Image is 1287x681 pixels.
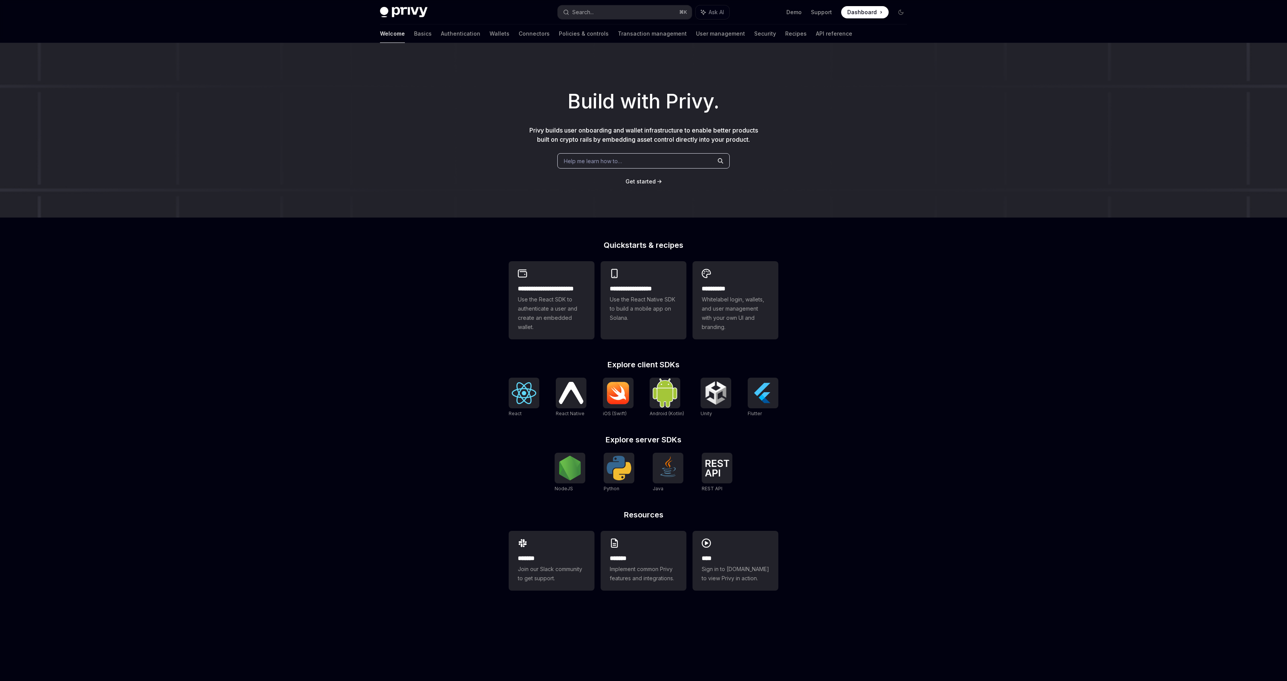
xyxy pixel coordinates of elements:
h2: Explore server SDKs [509,436,778,444]
button: Ask AI [696,5,729,19]
a: REST APIREST API [702,453,732,493]
img: Java [656,456,680,480]
img: Flutter [751,381,775,405]
span: React [509,411,522,416]
h1: Build with Privy. [12,87,1275,116]
span: Sign in to [DOMAIN_NAME] to view Privy in action. [702,565,769,583]
img: Android (Kotlin) [653,378,677,407]
span: Unity [701,411,712,416]
a: Android (Kotlin)Android (Kotlin) [650,378,684,417]
a: ****Sign in to [DOMAIN_NAME] to view Privy in action. [693,531,778,591]
span: Privy builds user onboarding and wallet infrastructure to enable better products built on crypto ... [529,126,758,143]
a: Demo [786,8,802,16]
img: iOS (Swift) [606,381,630,404]
a: Authentication [441,25,480,43]
a: React NativeReact Native [556,378,586,417]
img: REST API [705,460,729,476]
span: REST API [702,486,722,491]
span: Flutter [748,411,762,416]
span: Dashboard [847,8,877,16]
h2: Explore client SDKs [509,361,778,368]
span: Python [604,486,619,491]
a: **** **Join our Slack community to get support. [509,531,594,591]
a: **** **Implement common Privy features and integrations. [601,531,686,591]
a: UnityUnity [701,378,731,417]
a: Recipes [785,25,807,43]
a: PythonPython [604,453,634,493]
span: Help me learn how to… [564,157,622,165]
img: React Native [559,382,583,404]
a: FlutterFlutter [748,378,778,417]
a: Support [811,8,832,16]
img: Unity [704,381,728,405]
button: Search...⌘K [558,5,692,19]
a: Wallets [490,25,509,43]
a: NodeJSNodeJS [555,453,585,493]
a: iOS (Swift)iOS (Swift) [603,378,634,417]
a: Policies & controls [559,25,609,43]
span: Join our Slack community to get support. [518,565,585,583]
span: Use the React Native SDK to build a mobile app on Solana. [610,295,677,322]
img: Python [607,456,631,480]
span: React Native [556,411,585,416]
span: Use the React SDK to authenticate a user and create an embedded wallet. [518,295,585,332]
a: Security [754,25,776,43]
h2: Quickstarts & recipes [509,241,778,249]
span: Implement common Privy features and integrations. [610,565,677,583]
a: Get started [625,178,656,185]
span: NodeJS [555,486,573,491]
img: dark logo [380,7,427,18]
a: **** **** **** ***Use the React Native SDK to build a mobile app on Solana. [601,261,686,339]
a: JavaJava [653,453,683,493]
span: iOS (Swift) [603,411,627,416]
div: Search... [572,8,594,17]
a: User management [696,25,745,43]
a: **** *****Whitelabel login, wallets, and user management with your own UI and branding. [693,261,778,339]
span: Ask AI [709,8,724,16]
a: Transaction management [618,25,687,43]
img: React [512,382,536,404]
span: ⌘ K [679,9,687,15]
a: Connectors [519,25,550,43]
a: Basics [414,25,432,43]
span: Android (Kotlin) [650,411,684,416]
span: Whitelabel login, wallets, and user management with your own UI and branding. [702,295,769,332]
a: API reference [816,25,852,43]
a: Welcome [380,25,405,43]
h2: Resources [509,511,778,519]
span: Java [653,486,663,491]
a: Dashboard [841,6,889,18]
a: ReactReact [509,378,539,417]
button: Toggle dark mode [895,6,907,18]
img: NodeJS [558,456,582,480]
